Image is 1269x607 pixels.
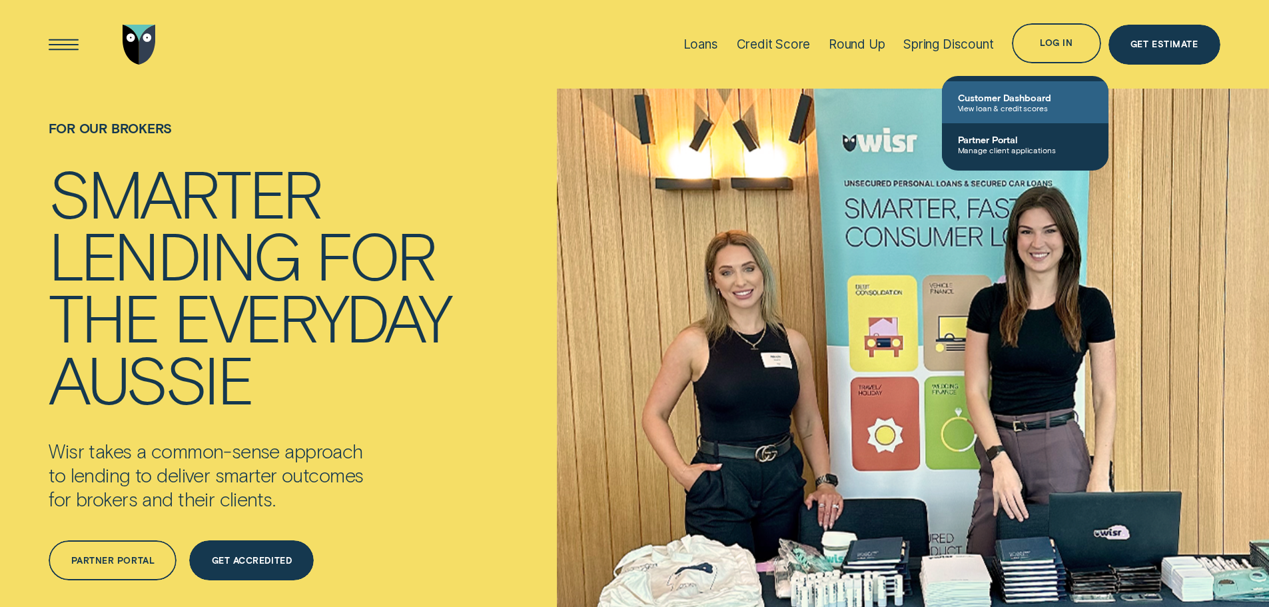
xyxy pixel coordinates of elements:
[49,439,434,511] p: Wisr takes a common-sense approach to lending to deliver smarter outcomes for brokers and their c...
[1012,23,1100,63] button: Log in
[958,103,1092,113] span: View loan & credit scores
[49,347,252,409] div: Aussie
[49,285,159,347] div: the
[44,25,84,65] button: Open Menu
[49,540,177,580] a: Partner Portal
[123,25,156,65] img: Wisr
[958,145,1092,155] span: Manage client applications
[958,134,1092,145] span: Partner Portal
[49,161,321,223] div: Smarter
[942,123,1108,165] a: Partner PortalManage client applications
[49,223,300,285] div: lending
[903,37,993,52] div: Spring Discount
[829,37,885,52] div: Round Up
[316,223,435,285] div: for
[737,37,811,52] div: Credit Score
[49,121,450,161] h1: For Our Brokers
[958,92,1092,103] span: Customer Dashboard
[174,285,450,347] div: everyday
[683,37,718,52] div: Loans
[942,81,1108,123] a: Customer DashboardView loan & credit scores
[49,161,450,409] h4: Smarter lending for the everyday Aussie
[1108,25,1220,65] a: Get Estimate
[189,540,314,580] a: Get Accredited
